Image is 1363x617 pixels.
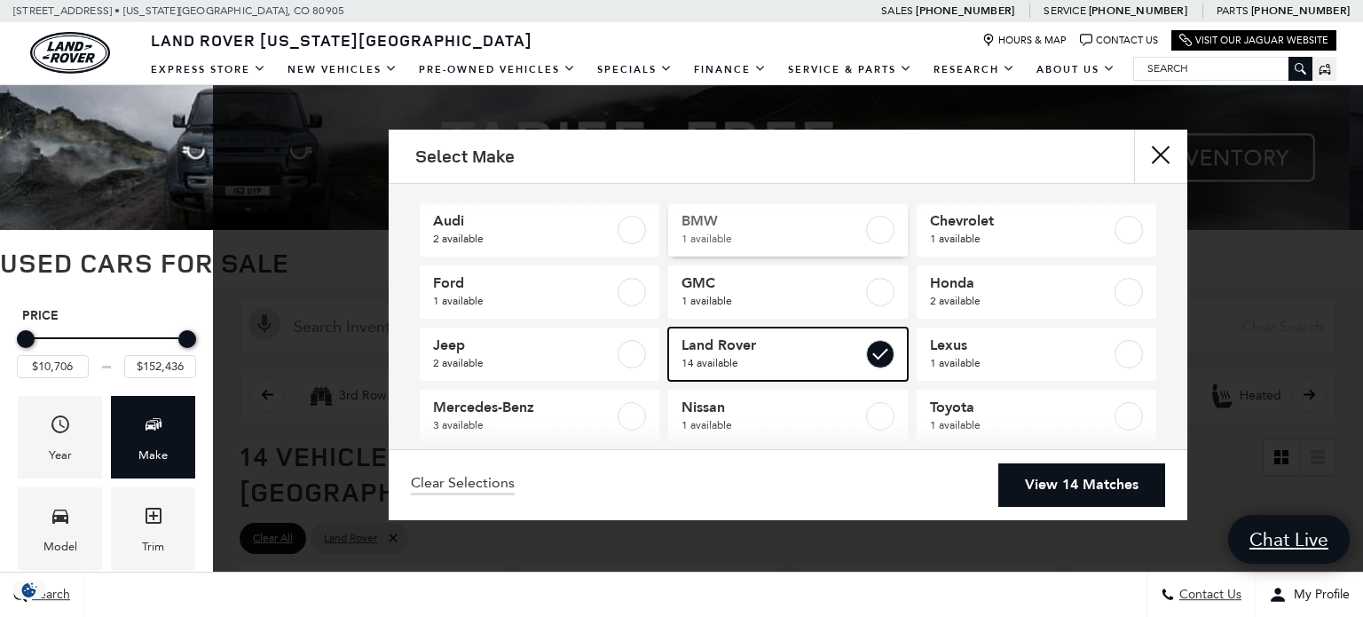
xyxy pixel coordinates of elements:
a: [PHONE_NUMBER] [1089,4,1187,18]
a: View 14 Matches [998,463,1165,507]
a: Service & Parts [777,54,923,85]
div: Trim [142,537,164,557]
span: Land Rover [681,336,863,354]
span: Toyota [930,399,1111,416]
a: Land Rover14 available [668,328,908,381]
div: Model [43,537,77,557]
button: close [1134,130,1187,183]
span: Ford [433,274,614,292]
span: 1 available [681,230,863,248]
span: 3 available [433,416,614,434]
input: Maximum [124,355,196,378]
span: Chevrolet [930,212,1111,230]
a: EXPRESS STORE [140,54,277,85]
img: Opt-Out Icon [9,581,50,599]
nav: Main Navigation [140,54,1126,85]
button: Open user profile menu [1256,573,1363,617]
h5: Price [22,308,191,324]
span: 2 available [433,230,614,248]
a: Clear Selections [411,474,515,495]
a: Toyota1 available [917,390,1156,443]
span: Mercedes-Benz [433,399,614,416]
div: Maximum Price [178,330,196,348]
a: Contact Us [1080,34,1158,47]
input: Minimum [17,355,89,378]
a: Lexus1 available [917,328,1156,381]
span: GMC [681,274,863,292]
a: Honda2 available [917,265,1156,319]
a: Audi2 available [420,203,659,257]
span: Chat Live [1241,527,1337,551]
span: 2 available [930,292,1111,310]
input: Search [1134,58,1312,79]
a: [PHONE_NUMBER] [1251,4,1350,18]
a: Jeep2 available [420,328,659,381]
a: Land Rover [US_STATE][GEOGRAPHIC_DATA] [140,29,543,51]
span: 1 available [681,416,863,434]
div: ModelModel [18,487,102,570]
img: Land Rover [30,32,110,74]
span: 1 available [433,292,614,310]
a: Ford1 available [420,265,659,319]
span: Audi [433,212,614,230]
span: 2 available [433,354,614,372]
a: [STREET_ADDRESS] • [US_STATE][GEOGRAPHIC_DATA], CO 80905 [13,4,344,17]
span: Land Rover [US_STATE][GEOGRAPHIC_DATA] [151,29,532,51]
div: Year [49,446,72,465]
a: Chat Live [1228,515,1350,564]
a: GMC1 available [668,265,908,319]
div: MakeMake [111,396,195,479]
a: Research [923,54,1026,85]
span: 1 available [930,354,1111,372]
span: Honda [930,274,1111,292]
a: land-rover [30,32,110,74]
a: Specials [587,54,683,85]
a: Chevrolet1 available [917,203,1156,257]
span: Model [50,501,71,537]
div: TrimTrim [111,487,195,570]
a: About Us [1026,54,1126,85]
a: Nissan1 available [668,390,908,443]
a: Visit Our Jaguar Website [1179,34,1328,47]
a: Pre-Owned Vehicles [408,54,587,85]
div: YearYear [18,396,102,479]
span: Nissan [681,399,863,416]
span: 1 available [681,292,863,310]
span: Year [50,409,71,446]
span: 1 available [930,230,1111,248]
span: 1 available [930,416,1111,434]
div: Make [138,446,168,465]
div: Minimum Price [17,330,35,348]
a: New Vehicles [277,54,408,85]
span: BMW [681,212,863,230]
span: Contact Us [1175,588,1241,603]
a: Mercedes-Benz3 available [420,390,659,443]
span: Lexus [930,336,1111,354]
h2: Select Make [415,146,515,166]
a: Hours & Map [982,34,1067,47]
section: Click to Open Cookie Consent Modal [9,581,50,599]
span: Jeep [433,336,614,354]
span: Service [1044,4,1085,17]
span: 14 available [681,354,863,372]
span: Sales [881,4,913,17]
a: Finance [683,54,777,85]
a: BMW1 available [668,203,908,257]
span: Parts [1217,4,1249,17]
span: Trim [143,501,164,537]
a: [PHONE_NUMBER] [916,4,1014,18]
span: Make [143,409,164,446]
div: Price [17,324,196,378]
span: My Profile [1287,588,1350,603]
